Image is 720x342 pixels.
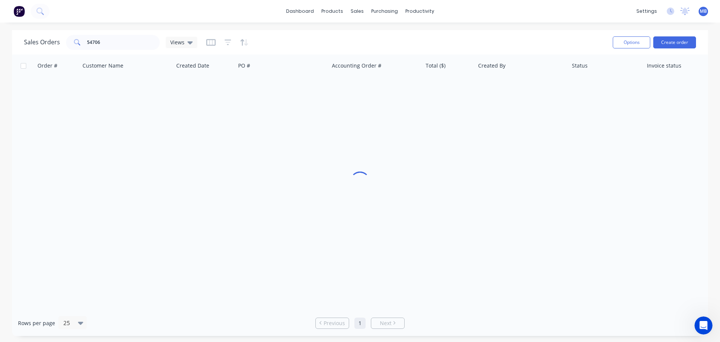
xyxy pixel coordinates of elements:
[176,62,209,69] div: Created Date
[633,6,661,17] div: settings
[87,35,160,50] input: Search...
[354,318,366,329] a: Page 1 is your current page
[653,36,696,48] button: Create order
[312,318,408,329] ul: Pagination
[426,62,445,69] div: Total ($)
[282,6,318,17] a: dashboard
[402,6,438,17] div: productivity
[332,62,381,69] div: Accounting Order #
[700,8,707,15] span: MB
[371,319,404,327] a: Next page
[324,319,345,327] span: Previous
[380,319,391,327] span: Next
[13,6,25,17] img: Factory
[694,316,712,334] iframe: Intercom live chat
[318,6,347,17] div: products
[478,62,505,69] div: Created By
[82,62,123,69] div: Customer Name
[316,319,349,327] a: Previous page
[238,62,250,69] div: PO #
[170,38,184,46] span: Views
[347,6,367,17] div: sales
[367,6,402,17] div: purchasing
[647,62,681,69] div: Invoice status
[613,36,650,48] button: Options
[37,62,57,69] div: Order #
[18,319,55,327] span: Rows per page
[572,62,588,69] div: Status
[24,39,60,46] h1: Sales Orders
